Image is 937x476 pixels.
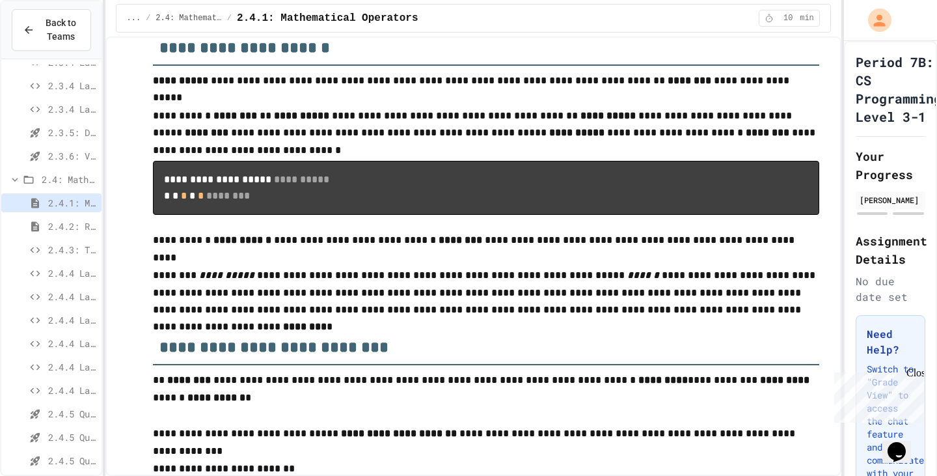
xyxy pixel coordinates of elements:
[856,273,925,305] div: No due date set
[800,13,814,23] span: min
[227,13,232,23] span: /
[48,290,96,303] span: 2.4.4 Lab 2: Simple Calculator
[854,5,895,35] div: My Account
[778,13,798,23] span: 10
[48,384,96,397] span: 2.4.4 Lab 6: Pizza Order Calculator
[48,407,96,421] span: 2.4.5 Quiz 1-Mathematical Operators
[156,13,222,23] span: 2.4: Mathematical Operators
[856,147,925,184] h2: Your Progress
[867,326,914,357] h3: Need Help?
[12,9,91,51] button: Back to Teams
[856,232,925,268] h2: Assignment Details
[5,5,90,83] div: Chat with us now!Close
[48,219,96,233] span: 2.4.2: Review - Mathematical Operators
[48,430,96,444] span: 2.4.5 Quiz 2-Mathematical Operators
[860,194,921,206] div: [PERSON_NAME]
[48,149,96,163] span: 2.3.6: Variables-Quiz
[48,126,96,139] span: 2.3.5: Data types-Quiz
[882,424,924,463] iframe: chat widget
[48,360,96,374] span: 2.4.4 Lab 5: Score Calculator
[48,454,96,468] span: 2.4.5 Quiz 3-Mathematical Operators
[48,266,96,280] span: 2.4.4 Lab 1: Calculator Fix
[48,337,96,350] span: 2.4.4 Lab 4:Bakery Price Calculator
[127,13,141,23] span: ...
[48,102,96,116] span: 2.3.4 Lab 6: Inventory Organizer
[42,173,96,186] span: 2.4: Mathematical Operators
[48,196,96,210] span: 2.4.1: Mathematical Operators
[146,13,150,23] span: /
[48,79,96,92] span: 2.3.4 Lab 5:Student ID Scanner
[829,367,924,423] iframe: chat widget
[48,313,96,327] span: 2.4.4 Lab 3: Budget Tracker Fix
[48,243,96,257] span: 2.4.3: The World's Worst [PERSON_NAME] Market
[42,16,80,44] span: Back to Teams
[237,10,418,26] span: 2.4.1: Mathematical Operators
